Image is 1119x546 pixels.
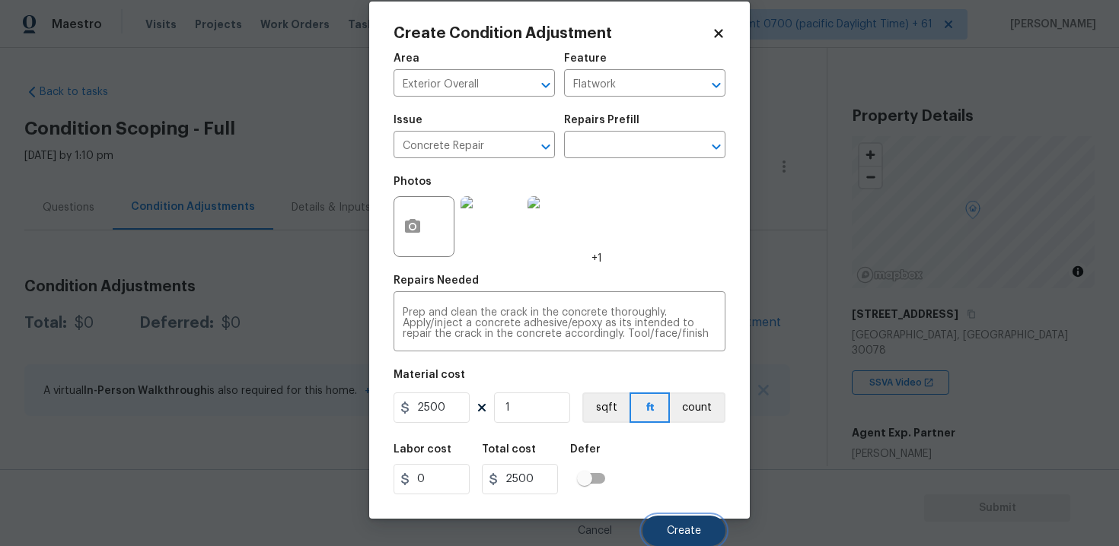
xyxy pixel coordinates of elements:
h5: Total cost [482,444,536,455]
h2: Create Condition Adjustment [394,26,712,41]
h5: Feature [564,53,607,64]
button: Open [535,75,556,96]
button: Open [535,136,556,157]
h5: Material cost [394,370,465,380]
h5: Photos [394,176,432,187]
h5: Defer [570,444,601,455]
span: Cancel [578,525,612,537]
h5: Issue [394,115,422,125]
button: Open [706,75,727,96]
button: sqft [582,392,630,423]
h5: Area [394,53,419,64]
span: +1 [591,251,602,266]
h5: Repairs Prefill [564,115,639,125]
button: count [670,392,725,423]
button: Open [706,136,727,157]
button: Cancel [553,516,636,546]
button: Create [642,516,725,546]
button: ft [630,392,670,423]
h5: Labor cost [394,444,451,455]
textarea: Prep and clean the crack in the concrete thoroughly. Apply/inject a concrete adhesive/epoxy as it... [403,307,716,339]
h5: Repairs Needed [394,275,479,286]
span: Create [667,525,701,537]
